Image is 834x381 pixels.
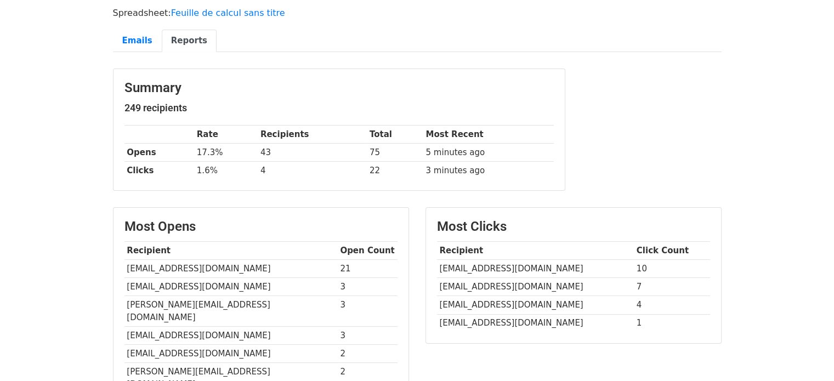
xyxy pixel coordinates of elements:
[634,314,710,332] td: 1
[124,80,554,96] h3: Summary
[113,7,722,19] p: Spreadsheet:
[367,126,423,144] th: Total
[258,126,367,144] th: Recipients
[162,30,217,52] a: Reports
[171,8,285,18] a: Feuille de calcul sans titre
[338,242,398,260] th: Open Count
[124,162,194,180] th: Clicks
[194,162,258,180] td: 1.6%
[113,30,162,52] a: Emails
[124,260,338,278] td: [EMAIL_ADDRESS][DOMAIN_NAME]
[194,126,258,144] th: Rate
[437,314,634,332] td: [EMAIL_ADDRESS][DOMAIN_NAME]
[437,219,710,235] h3: Most Clicks
[437,278,634,296] td: [EMAIL_ADDRESS][DOMAIN_NAME]
[338,327,398,345] td: 3
[423,126,554,144] th: Most Recent
[634,296,710,314] td: 4
[124,296,338,327] td: [PERSON_NAME][EMAIL_ADDRESS][DOMAIN_NAME]
[437,260,634,278] td: [EMAIL_ADDRESS][DOMAIN_NAME]
[367,162,423,180] td: 22
[367,144,423,162] td: 75
[338,278,398,296] td: 3
[437,242,634,260] th: Recipient
[779,328,834,381] div: Widget de chat
[423,162,554,180] td: 3 minutes ago
[258,144,367,162] td: 43
[124,242,338,260] th: Recipient
[124,345,338,363] td: [EMAIL_ADDRESS][DOMAIN_NAME]
[124,327,338,345] td: [EMAIL_ADDRESS][DOMAIN_NAME]
[338,296,398,327] td: 3
[338,260,398,278] td: 21
[338,345,398,363] td: 2
[437,296,634,314] td: [EMAIL_ADDRESS][DOMAIN_NAME]
[124,278,338,296] td: [EMAIL_ADDRESS][DOMAIN_NAME]
[124,144,194,162] th: Opens
[634,242,710,260] th: Click Count
[194,144,258,162] td: 17.3%
[258,162,367,180] td: 4
[634,278,710,296] td: 7
[634,260,710,278] td: 10
[779,328,834,381] iframe: Chat Widget
[423,144,554,162] td: 5 minutes ago
[124,102,554,114] h5: 249 recipients
[124,219,398,235] h3: Most Opens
